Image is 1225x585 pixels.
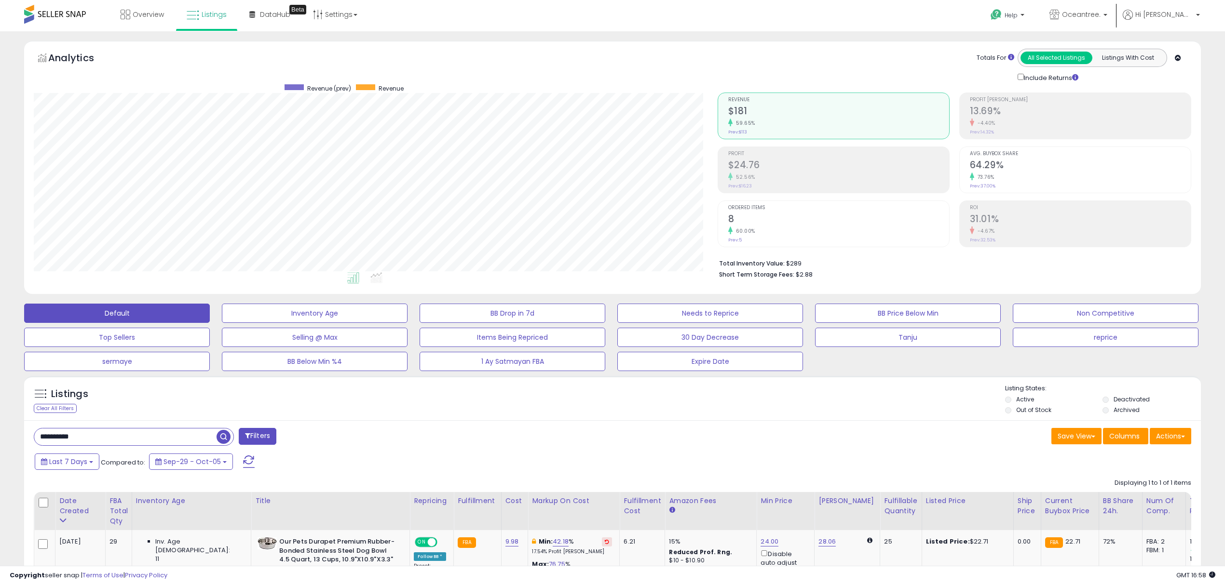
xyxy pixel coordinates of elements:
span: Profit [728,151,949,157]
div: seller snap | | [10,571,167,580]
button: All Selected Listings [1021,52,1092,64]
div: Fulfillable Quantity [884,496,917,516]
span: Overview [133,10,164,19]
span: Listings [202,10,227,19]
small: Prev: 32.53% [970,237,995,243]
div: Cost [505,496,524,506]
li: $289 [719,257,1184,268]
div: FBA Total Qty [109,496,128,526]
button: Filters [239,428,276,445]
span: DataHub [260,10,290,19]
b: Reduced Prof. Rng. [669,548,732,556]
span: Hi [PERSON_NAME] [1135,10,1193,19]
div: 72% [1103,537,1135,546]
button: Sep-29 - Oct-05 [149,453,233,470]
div: Title [255,496,406,506]
span: $2.88 [796,270,813,279]
small: Prev: 5 [728,237,742,243]
div: Min Price [761,496,810,506]
div: Clear All Filters [34,404,77,413]
a: 24.00 [761,537,778,546]
div: [PERSON_NAME] [818,496,876,506]
button: Listings With Cost [1092,52,1164,64]
div: % [532,560,612,578]
h2: 64.29% [970,160,1191,173]
div: Displaying 1 to 1 of 1 items [1115,479,1191,488]
div: Markup on Cost [532,496,615,506]
b: Min: [539,537,553,546]
h2: $24.76 [728,160,949,173]
span: ON [416,538,428,546]
button: Tanju [815,328,1001,347]
a: 9.98 [505,537,519,546]
span: Sep-29 - Oct-05 [163,457,221,466]
span: Last 7 Days [49,457,87,466]
div: $10 - $10.90 [669,557,749,565]
div: Totals For [977,53,1014,63]
span: Avg. Buybox Share [970,151,1191,157]
small: Amazon Fees. [669,506,675,515]
span: Oceantree. [1062,10,1101,19]
small: -4.40% [974,120,995,127]
button: Needs to Reprice [617,304,803,323]
h2: 13.69% [970,106,1191,119]
div: 25 [884,537,914,546]
a: Hi [PERSON_NAME] [1123,10,1200,31]
span: Inv. Age [DEMOGRAPHIC_DATA]: [155,564,244,581]
small: Prev: 37.00% [970,183,995,189]
span: Revenue [379,84,404,93]
div: FBM: 1 [1146,546,1178,555]
small: FBA [1045,537,1063,548]
button: Expire Date [617,352,803,371]
small: Prev: 14.32% [970,129,994,135]
span: Profit [PERSON_NAME] [970,97,1191,103]
th: The percentage added to the cost of goods (COGS) that forms the calculator for Min & Max prices. [528,492,620,530]
button: Last 7 Days [35,453,99,470]
h2: 31.01% [970,213,1191,226]
small: 52.56% [733,173,755,181]
small: Prev: $16.23 [728,183,752,189]
div: Repricing [414,496,449,506]
button: reprice [1013,328,1198,347]
button: Default [24,304,210,323]
div: FBA: 2 [1146,537,1178,546]
h5: Analytics [48,51,113,67]
button: Actions [1150,428,1191,444]
div: Ship Price [1018,496,1037,516]
h2: 8 [728,213,949,226]
div: 0.00 [1018,537,1034,546]
div: Date Created [59,496,101,516]
small: 73.76% [974,173,994,181]
label: Archived [1114,406,1140,414]
span: 22.71 [1065,537,1080,546]
span: Compared to: [101,458,145,467]
p: 17.54% Profit [PERSON_NAME] [532,548,612,555]
span: 11 [155,555,159,563]
button: Inventory Age [222,304,408,323]
button: BB Price Below Min [815,304,1001,323]
span: Revenue (prev) [307,84,351,93]
label: Deactivated [1114,395,1150,403]
span: 2025-10-13 16:58 GMT [1176,571,1215,580]
a: Terms of Use [82,571,123,580]
h5: Listings [51,387,88,401]
strong: Copyright [10,571,45,580]
a: 76.75 [549,559,565,569]
h2: $181 [728,106,949,119]
div: 6.21 [624,537,657,546]
div: BB Share 24h. [1103,496,1138,516]
div: Tooltip anchor [289,5,306,14]
div: Fulfillment Cost [624,496,661,516]
div: 29 [109,537,124,546]
div: [DATE] [59,537,98,546]
img: 41Xo4UAQSPL._SL40_.jpg [258,537,277,549]
a: Privacy Policy [125,571,167,580]
label: Active [1016,395,1034,403]
i: Get Help [990,9,1002,21]
p: Listing States: [1005,384,1201,393]
small: 59.65% [733,120,755,127]
div: 15% [669,537,749,546]
button: Non Competitive [1013,304,1198,323]
div: Current Buybox Price [1045,496,1095,516]
button: sermaye [24,352,210,371]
